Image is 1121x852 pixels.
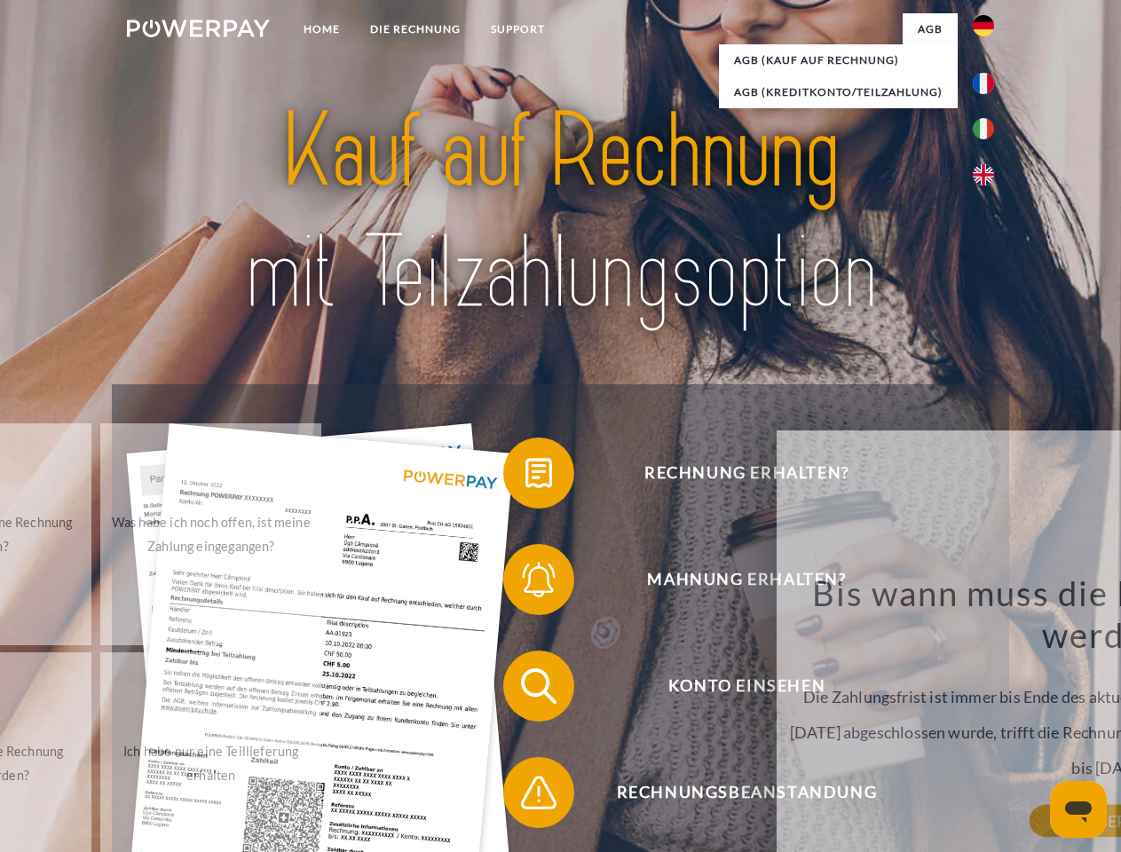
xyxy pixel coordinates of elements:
img: en [973,164,994,185]
img: logo-powerpay-white.svg [127,20,270,37]
img: de [973,15,994,36]
img: qb_warning.svg [517,770,561,815]
a: AGB (Kreditkonto/Teilzahlung) [719,76,958,108]
iframe: Schaltfläche zum Öffnen des Messaging-Fensters [1050,781,1107,838]
a: SUPPORT [476,13,560,45]
img: qb_search.svg [517,664,561,708]
button: Rechnungsbeanstandung [503,757,965,828]
div: Ich habe nur eine Teillieferung erhalten [111,739,311,787]
a: Was habe ich noch offen, ist meine Zahlung eingegangen? [100,423,321,645]
span: Konto einsehen [529,651,964,722]
button: Konto einsehen [503,651,965,722]
div: Was habe ich noch offen, ist meine Zahlung eingegangen? [111,510,311,558]
a: DIE RECHNUNG [355,13,476,45]
img: it [973,118,994,139]
img: title-powerpay_de.svg [170,85,951,340]
a: agb [903,13,958,45]
a: Home [288,13,355,45]
span: Rechnungsbeanstandung [529,757,964,828]
img: fr [973,73,994,94]
a: AGB (Kauf auf Rechnung) [719,44,958,76]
